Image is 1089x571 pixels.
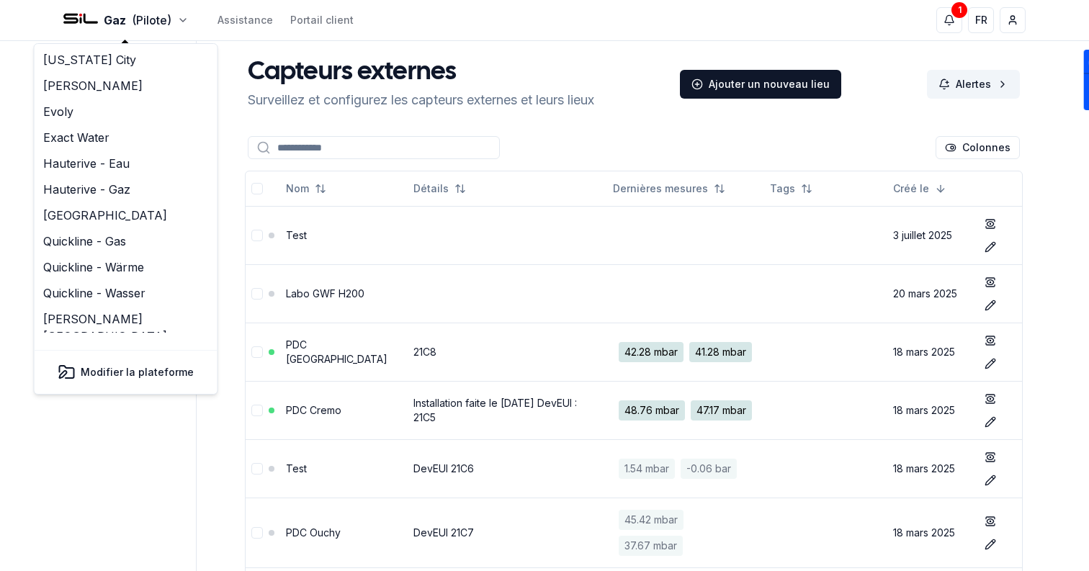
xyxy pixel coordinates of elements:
a: [PERSON_NAME] [37,73,215,99]
a: Quickline - Wasser [37,280,215,306]
button: Modifier la plateforme [43,358,209,387]
a: Quickline - Wärme [37,254,215,280]
a: [GEOGRAPHIC_DATA] [37,202,215,228]
a: Hauterive - Gaz [37,176,215,202]
a: [US_STATE] City [37,47,215,73]
a: Quickline - Gas [37,228,215,254]
a: Evoly [37,99,215,125]
a: Hauterive - Eau [37,150,215,176]
a: [PERSON_NAME][GEOGRAPHIC_DATA] [37,306,215,349]
a: Exact Water [37,125,215,150]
